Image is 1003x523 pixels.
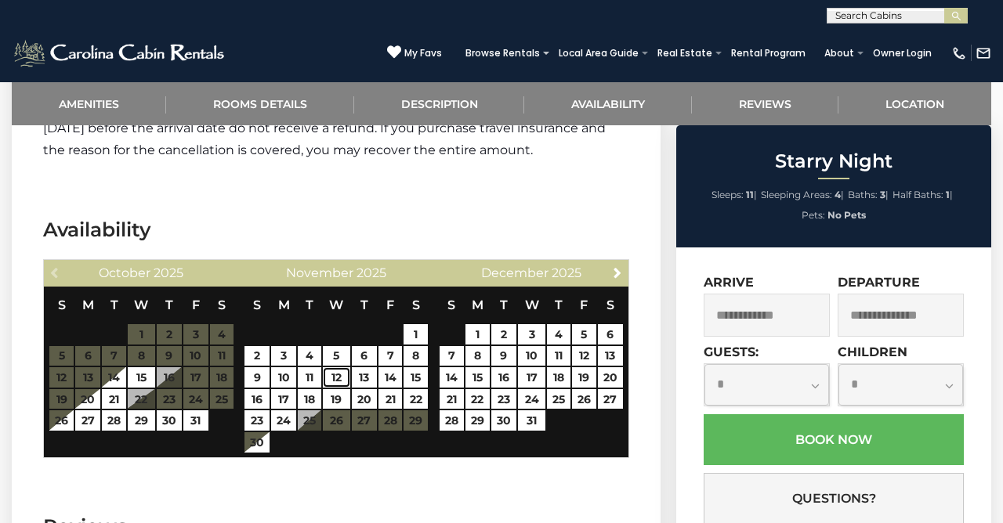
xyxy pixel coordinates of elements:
img: White-1-2.png [12,38,229,69]
a: 21 [102,389,126,409]
a: 8 [404,346,428,366]
a: Description [354,82,525,125]
strong: 1 [946,189,950,200]
span: My Favs [404,46,442,60]
strong: 4 [835,189,841,200]
a: 11 [547,346,570,366]
a: Rooms Details [166,82,354,125]
h3: Availability [43,216,629,243]
span: Sunday [447,298,455,312]
a: 26 [572,389,596,409]
a: Next [607,262,627,282]
a: Local Area Guide [551,42,646,64]
a: 17 [518,367,545,388]
span: Wednesday [134,298,148,312]
a: 31 [183,410,208,431]
a: Browse Rentals [458,42,548,64]
li: | [761,185,844,205]
li: | [712,185,757,205]
a: 28 [102,410,126,431]
a: Location [838,82,991,125]
label: Guests: [704,344,759,359]
a: 23 [244,410,270,431]
span: November [286,265,353,280]
button: Book Now [704,414,964,465]
a: 27 [598,389,623,409]
a: About [817,42,862,64]
a: 6 [352,346,377,366]
span: Half Baths: [893,189,943,200]
span: Baths: [848,189,878,200]
li: | [893,185,953,205]
a: 28 [440,410,464,431]
a: 30 [157,410,182,431]
a: 10 [518,346,545,366]
span: Sunday [253,298,261,312]
span: Sleeps: [712,189,744,200]
label: Children [838,344,907,359]
a: 7 [440,346,464,366]
a: 18 [547,367,570,388]
span: Monday [472,298,483,312]
a: Availability [524,82,692,125]
a: 24 [271,410,296,431]
span: 2025 [154,265,183,280]
a: 29 [128,410,155,431]
a: 15 [128,367,155,388]
span: Friday [192,298,200,312]
a: 21 [440,389,464,409]
span: Pets: [802,209,825,221]
a: 8 [465,346,490,366]
a: 16 [491,367,516,388]
a: 7 [378,346,403,366]
span: Friday [580,298,588,312]
a: 31 [518,410,545,431]
a: 14 [378,367,403,388]
a: 1 [404,324,428,344]
a: 19 [572,367,596,388]
span: Saturday [218,298,226,312]
span: Saturday [412,298,420,312]
a: Reviews [692,82,838,125]
a: 2 [491,324,516,344]
a: Owner Login [865,42,940,64]
label: Departure [838,275,920,290]
a: 3 [271,346,296,366]
span: Next [611,266,624,279]
a: 5 [323,346,350,366]
a: 21 [378,389,403,409]
strong: 3 [880,189,885,200]
a: 20 [352,389,377,409]
li: | [848,185,889,205]
a: 22 [404,389,428,409]
span: Thursday [555,298,563,312]
a: 13 [352,367,377,388]
a: 14 [102,367,126,388]
img: mail-regular-white.png [976,45,991,61]
a: 9 [491,346,516,366]
a: 29 [465,410,490,431]
span: Sunday [58,298,66,312]
a: 2 [244,346,270,366]
a: My Favs [387,45,442,61]
a: 20 [598,367,623,388]
a: 30 [491,410,516,431]
span: Monday [82,298,94,312]
a: 12 [323,367,350,388]
a: 15 [404,367,428,388]
span: Wednesday [329,298,343,312]
a: 30 [244,432,270,453]
a: 11 [298,367,320,388]
span: Tuesday [306,298,313,312]
a: 27 [75,410,100,431]
a: 22 [465,389,490,409]
a: Amenities [12,82,166,125]
a: 23 [491,389,516,409]
a: 24 [518,389,545,409]
span: Sleeping Areas: [761,189,832,200]
span: Monday [278,298,290,312]
a: 14 [440,367,464,388]
span: Thursday [360,298,368,312]
span: Saturday [607,298,614,312]
a: Real Estate [650,42,720,64]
